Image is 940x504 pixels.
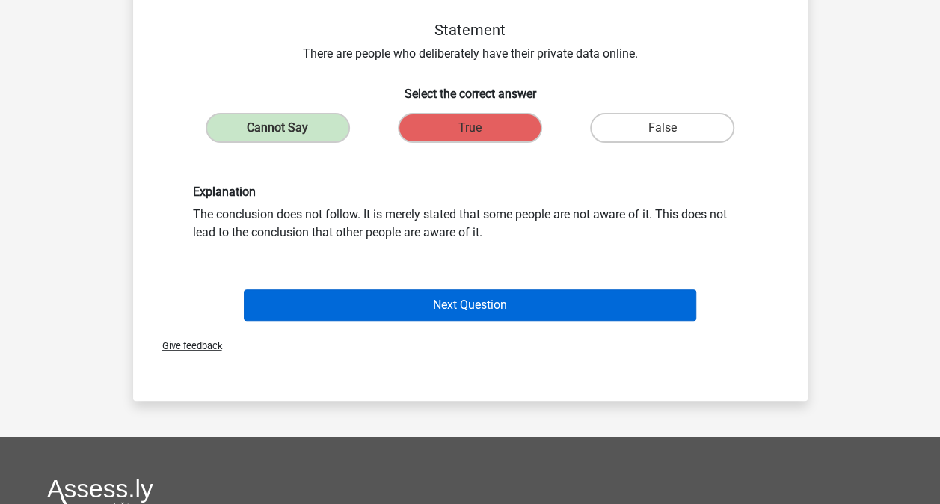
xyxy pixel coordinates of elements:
h5: Statement [157,21,784,39]
h6: Select the correct answer [157,75,784,101]
label: True [398,113,542,143]
button: Next Question [244,289,696,321]
h6: Explanation [193,185,748,199]
label: False [590,113,734,143]
div: The conclusion does not follow. It is merely stated that some people are not aware of it. This do... [182,185,759,241]
span: Give feedback [150,340,222,351]
label: Cannot Say [206,113,350,143]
